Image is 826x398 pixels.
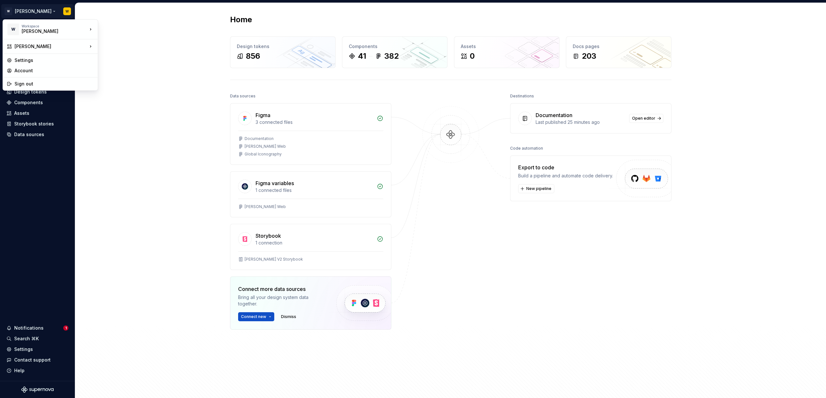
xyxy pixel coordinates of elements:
[22,28,76,35] div: [PERSON_NAME]
[15,43,87,50] div: [PERSON_NAME]
[15,81,94,87] div: Sign out
[7,24,19,35] div: W
[22,24,87,28] div: Workspace
[15,67,94,74] div: Account
[15,57,94,64] div: Settings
